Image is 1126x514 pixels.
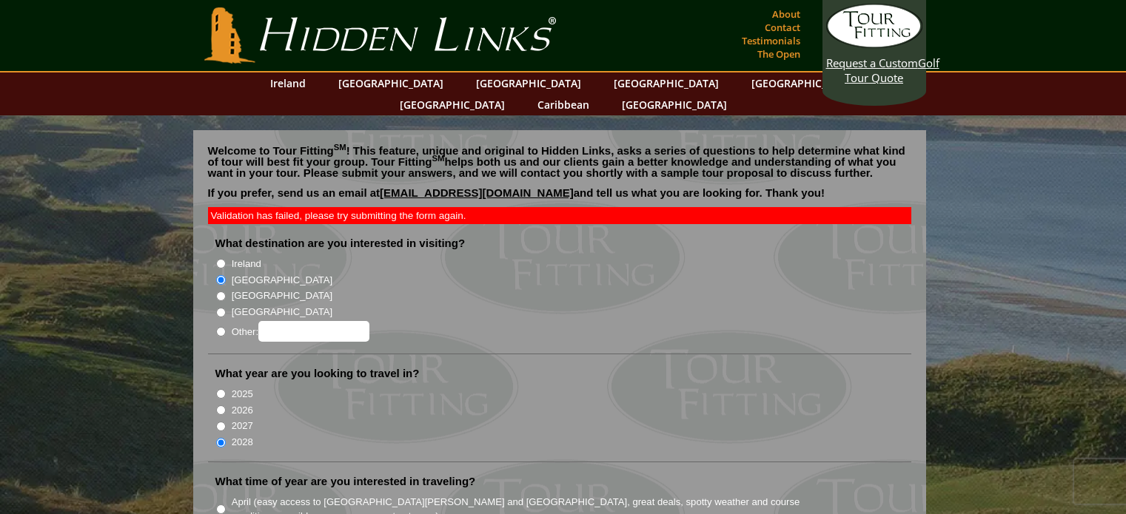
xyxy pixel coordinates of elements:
label: Ireland [232,257,261,271]
label: Other: [232,321,369,342]
a: Ireland [263,72,313,94]
label: 2025 [232,387,253,402]
span: Request a Custom [826,55,918,70]
a: [GEOGRAPHIC_DATA] [614,94,734,115]
a: [GEOGRAPHIC_DATA] [744,72,864,94]
input: Other: [258,321,369,342]
p: If you prefer, send us an email at and tell us what you are looking for. Thank you! [208,187,911,209]
a: Testimonials [738,30,804,51]
a: Request a CustomGolf Tour Quote [826,4,922,85]
sup: SM [334,143,346,152]
a: [GEOGRAPHIC_DATA] [331,72,451,94]
a: Contact [761,17,804,38]
label: What destination are you interested in visiting? [215,236,466,251]
label: 2028 [232,435,253,450]
label: [GEOGRAPHIC_DATA] [232,273,332,288]
a: The Open [754,44,804,64]
p: Welcome to Tour Fitting ! This feature, unique and original to Hidden Links, asks a series of que... [208,145,911,178]
a: [GEOGRAPHIC_DATA] [392,94,512,115]
label: 2027 [232,419,253,433]
a: Caribbean [530,94,597,115]
label: What time of year are you interested in traveling? [215,474,476,489]
sup: SM [432,154,445,163]
a: [GEOGRAPHIC_DATA] [469,72,589,94]
label: [GEOGRAPHIC_DATA] [232,288,332,303]
label: 2026 [232,403,253,418]
a: [GEOGRAPHIC_DATA] [606,72,726,94]
div: Validation has failed, please try submitting the form again. [208,207,911,224]
label: [GEOGRAPHIC_DATA] [232,305,332,319]
a: About [768,4,804,24]
label: What year are you looking to travel in? [215,366,420,381]
a: [EMAIL_ADDRESS][DOMAIN_NAME] [380,186,574,199]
